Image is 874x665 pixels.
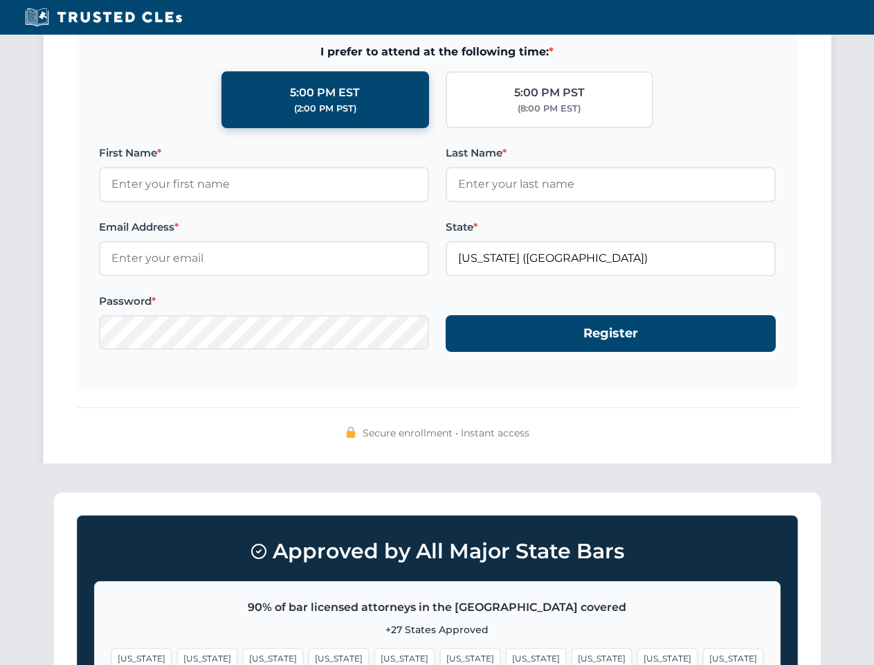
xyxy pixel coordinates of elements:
[99,293,429,310] label: Password
[111,598,763,617] p: 90% of bar licensed attorneys in the [GEOGRAPHIC_DATA] covered
[21,7,186,28] img: Trusted CLEs
[363,425,529,441] span: Secure enrollment • Instant access
[99,43,776,61] span: I prefer to attend at the following time:
[514,84,585,102] div: 5:00 PM PST
[446,315,776,352] button: Register
[446,219,776,236] label: State
[518,102,581,116] div: (8:00 PM EST)
[446,145,776,161] label: Last Name
[99,219,429,236] label: Email Address
[446,241,776,276] input: Florida (FL)
[290,84,360,102] div: 5:00 PM EST
[94,533,781,570] h3: Approved by All Major State Bars
[99,241,429,276] input: Enter your email
[294,102,356,116] div: (2:00 PM PST)
[99,167,429,202] input: Enter your first name
[446,167,776,202] input: Enter your last name
[345,427,356,438] img: 🔒
[111,622,763,637] p: +27 States Approved
[99,145,429,161] label: First Name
